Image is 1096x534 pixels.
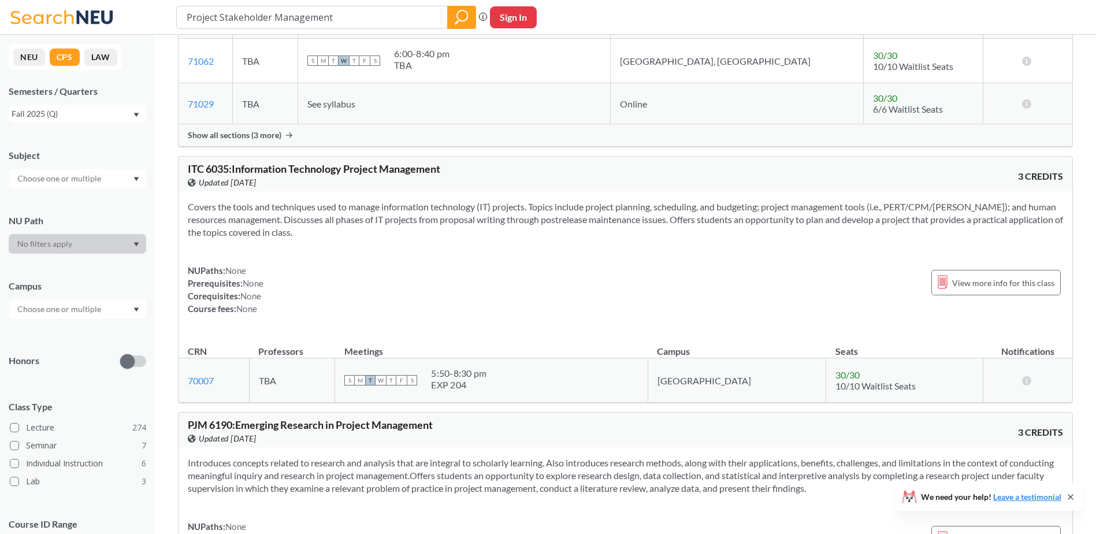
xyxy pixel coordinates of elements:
[188,201,1063,239] section: Covers the tools and techniques used to manage information technology (IT) projects. Topics inclu...
[9,299,146,319] div: Dropdown arrow
[873,103,943,114] span: 6/6 Waitlist Seats
[132,421,146,434] span: 274
[349,55,359,66] span: T
[243,278,263,288] span: None
[232,39,298,83] td: TBA
[359,55,370,66] span: F
[12,172,109,186] input: Choose one or multiple
[188,345,207,358] div: CRN
[142,475,146,488] span: 3
[188,130,281,140] span: Show all sections (3 more)
[188,162,440,175] span: ITC 6035 : Information Technology Project Management
[133,242,139,247] svg: Dropdown arrow
[240,291,261,301] span: None
[9,149,146,162] div: Subject
[9,518,146,531] p: Course ID Range
[447,6,476,29] div: magnifying glass
[386,375,396,385] span: T
[365,375,376,385] span: T
[188,418,433,431] span: PJM 6190 : Emerging Research in Project Management
[648,358,826,403] td: [GEOGRAPHIC_DATA]
[339,55,349,66] span: W
[307,98,355,109] span: See syllabus
[10,474,146,489] label: Lab
[490,6,537,28] button: Sign In
[9,400,146,413] span: Class Type
[188,375,214,386] a: 70007
[199,432,256,445] span: Updated [DATE]
[50,49,80,66] button: CPS
[188,457,1063,495] section: Introduces concepts related to research and analysis that are integral to scholarly learning. Als...
[1018,426,1063,439] span: 3 CREDITS
[179,124,1072,146] div: Show all sections (3 more)
[199,176,256,189] span: Updated [DATE]
[355,375,365,385] span: M
[835,369,860,380] span: 30 / 30
[835,380,916,391] span: 10/10 Waitlist Seats
[873,50,897,61] span: 30 / 30
[10,438,146,453] label: Seminar
[188,98,214,109] a: 71029
[455,9,469,25] svg: magnifying glass
[993,492,1061,502] a: Leave a testimonial
[407,375,417,385] span: S
[344,375,355,385] span: S
[983,333,1072,358] th: Notifications
[1018,170,1063,183] span: 3 CREDITS
[225,265,246,276] span: None
[236,303,257,314] span: None
[648,333,826,358] th: Campus
[188,55,214,66] a: 71062
[142,457,146,470] span: 6
[9,105,146,123] div: Fall 2025 (Q)Dropdown arrow
[10,420,146,435] label: Lecture
[826,333,983,358] th: Seats
[9,280,146,292] div: Campus
[611,39,863,83] td: [GEOGRAPHIC_DATA], [GEOGRAPHIC_DATA]
[232,83,298,124] td: TBA
[394,48,449,60] div: 6:00 - 8:40 pm
[133,177,139,181] svg: Dropdown arrow
[394,60,449,71] div: TBA
[921,493,1061,501] span: We need your help!
[142,439,146,452] span: 7
[431,379,486,391] div: EXP 204
[9,234,146,254] div: Dropdown arrow
[431,368,486,379] div: 5:50 - 8:30 pm
[188,264,263,315] div: NUPaths: Prerequisites: Corequisites: Course fees:
[12,302,109,316] input: Choose one or multiple
[335,333,648,358] th: Meetings
[873,92,897,103] span: 30 / 30
[12,107,132,120] div: Fall 2025 (Q)
[249,358,335,403] td: TBA
[13,49,45,66] button: NEU
[9,354,39,368] p: Honors
[611,83,863,124] td: Online
[952,276,1054,290] span: View more info for this class
[84,49,117,66] button: LAW
[9,169,146,188] div: Dropdown arrow
[185,8,439,27] input: Class, professor, course number, "phrase"
[370,55,380,66] span: S
[318,55,328,66] span: M
[9,85,146,98] div: Semesters / Quarters
[249,333,335,358] th: Professors
[376,375,386,385] span: W
[133,307,139,312] svg: Dropdown arrow
[133,113,139,117] svg: Dropdown arrow
[873,61,953,72] span: 10/10 Waitlist Seats
[307,55,318,66] span: S
[10,456,146,471] label: Individual Instruction
[396,375,407,385] span: F
[9,214,146,227] div: NU Path
[225,521,246,532] span: None
[328,55,339,66] span: T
